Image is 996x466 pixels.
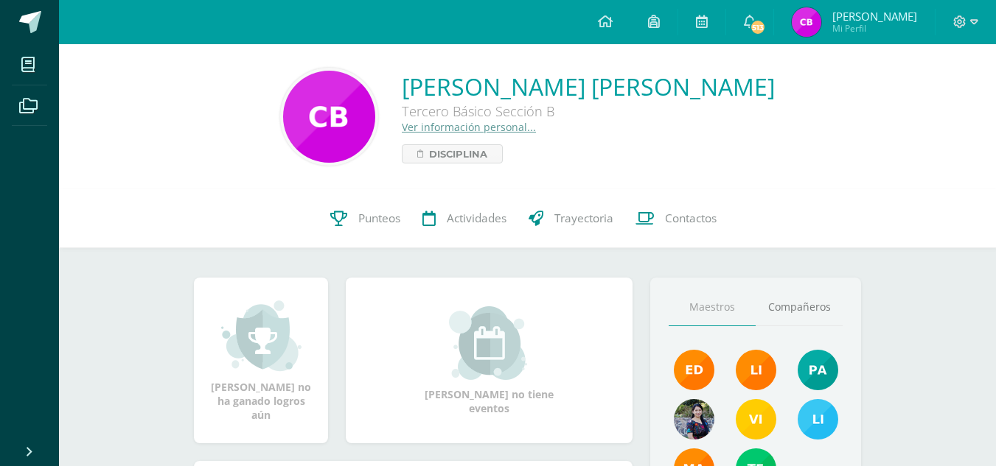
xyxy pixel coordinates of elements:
[750,19,766,35] span: 513
[402,102,775,120] div: Tercero Básico Sección B
[792,7,821,37] img: 341eaa9569b61e716d7ac718201314ab.png
[447,211,506,226] span: Actividades
[402,120,536,134] a: Ver información personal...
[665,211,717,226] span: Contactos
[283,71,375,163] img: 18931190913e761612eee736981a9680.png
[221,299,302,373] img: achievement_small.png
[832,22,917,35] span: Mi Perfil
[319,189,411,248] a: Punteos
[756,289,843,326] a: Compañeros
[358,211,400,226] span: Punteos
[674,350,714,390] img: f40e456500941b1b33f0807dd74ea5cf.png
[674,399,714,439] img: 9b17679b4520195df407efdfd7b84603.png
[416,306,563,415] div: [PERSON_NAME] no tiene eventos
[449,306,529,380] img: event_small.png
[736,399,776,439] img: 0ee4c74e6f621185b04bb9cfb72a2a5b.png
[624,189,728,248] a: Contactos
[518,189,624,248] a: Trayectoria
[798,399,838,439] img: 93ccdf12d55837f49f350ac5ca2a40a5.png
[798,350,838,390] img: 40c28ce654064086a0d3fb3093eec86e.png
[429,145,487,163] span: Disciplina
[669,289,756,326] a: Maestros
[554,211,613,226] span: Trayectoria
[402,71,775,102] a: [PERSON_NAME] [PERSON_NAME]
[209,299,313,422] div: [PERSON_NAME] no ha ganado logros aún
[402,144,503,163] a: Disciplina
[736,350,776,390] img: cefb4344c5418beef7f7b4a6cc3e812c.png
[832,9,917,24] span: [PERSON_NAME]
[411,189,518,248] a: Actividades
